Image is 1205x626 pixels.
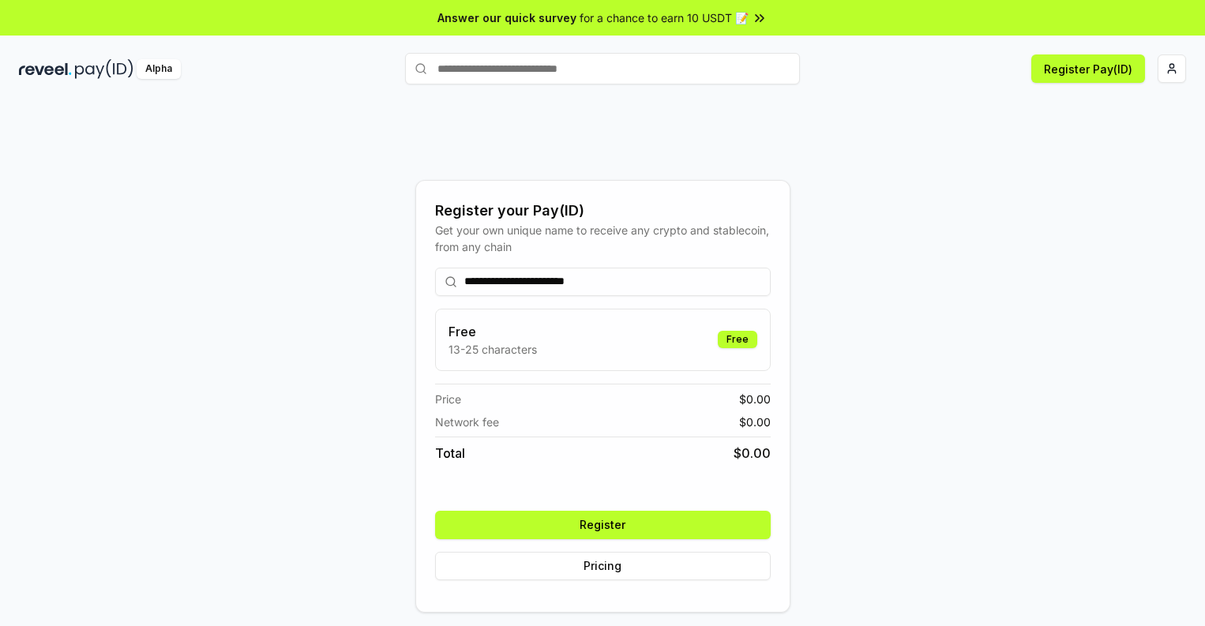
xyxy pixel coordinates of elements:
[75,59,133,79] img: pay_id
[435,200,771,222] div: Register your Pay(ID)
[435,391,461,407] span: Price
[19,59,72,79] img: reveel_dark
[137,59,181,79] div: Alpha
[435,222,771,255] div: Get your own unique name to receive any crypto and stablecoin, from any chain
[449,341,537,358] p: 13-25 characters
[739,414,771,430] span: $ 0.00
[435,552,771,580] button: Pricing
[734,444,771,463] span: $ 0.00
[1031,54,1145,83] button: Register Pay(ID)
[718,331,757,348] div: Free
[435,444,465,463] span: Total
[739,391,771,407] span: $ 0.00
[435,511,771,539] button: Register
[437,9,576,26] span: Answer our quick survey
[435,414,499,430] span: Network fee
[449,322,537,341] h3: Free
[580,9,749,26] span: for a chance to earn 10 USDT 📝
